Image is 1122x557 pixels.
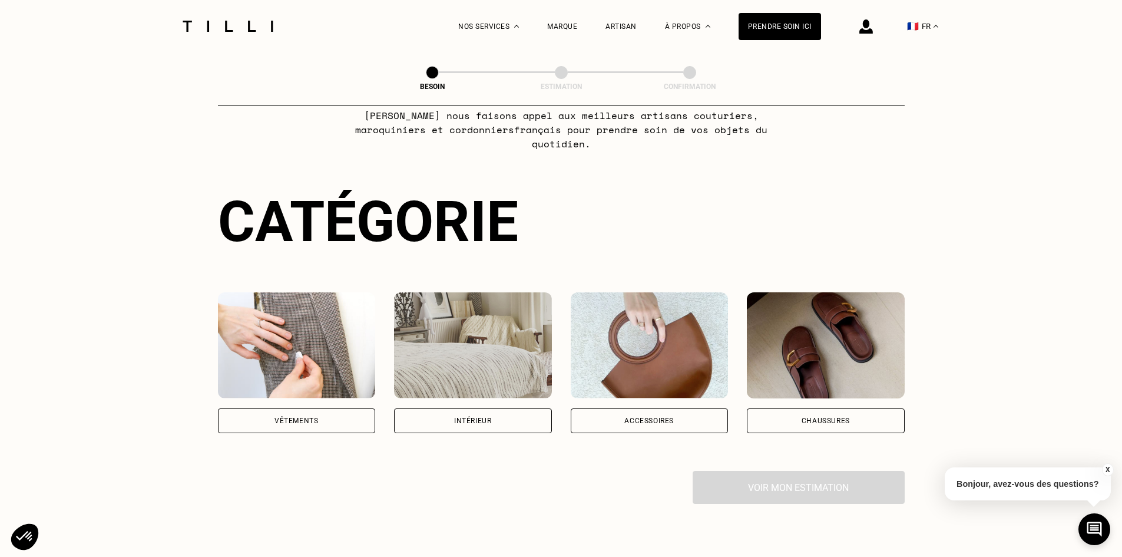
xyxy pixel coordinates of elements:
[934,25,938,28] img: menu déroulant
[502,83,620,91] div: Estimation
[373,83,491,91] div: Besoin
[547,22,577,31] a: Marque
[907,21,919,32] span: 🇫🇷
[739,13,821,40] a: Prendre soin ici
[274,417,318,424] div: Vêtements
[802,417,850,424] div: Chaussures
[859,19,873,34] img: icône connexion
[945,467,1111,500] p: Bonjour, avez-vous des questions?
[747,292,905,398] img: Chaussures
[631,83,749,91] div: Confirmation
[1101,463,1113,476] button: X
[454,417,491,424] div: Intérieur
[514,25,519,28] img: Menu déroulant
[605,22,637,31] a: Artisan
[218,189,905,255] div: Catégorie
[624,417,674,424] div: Accessoires
[178,21,277,32] img: Logo du service de couturière Tilli
[394,292,552,398] img: Intérieur
[706,25,710,28] img: Menu déroulant à propos
[327,108,795,151] p: [PERSON_NAME] nous faisons appel aux meilleurs artisans couturiers , maroquiniers et cordonniers ...
[218,292,376,398] img: Vêtements
[571,292,729,398] img: Accessoires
